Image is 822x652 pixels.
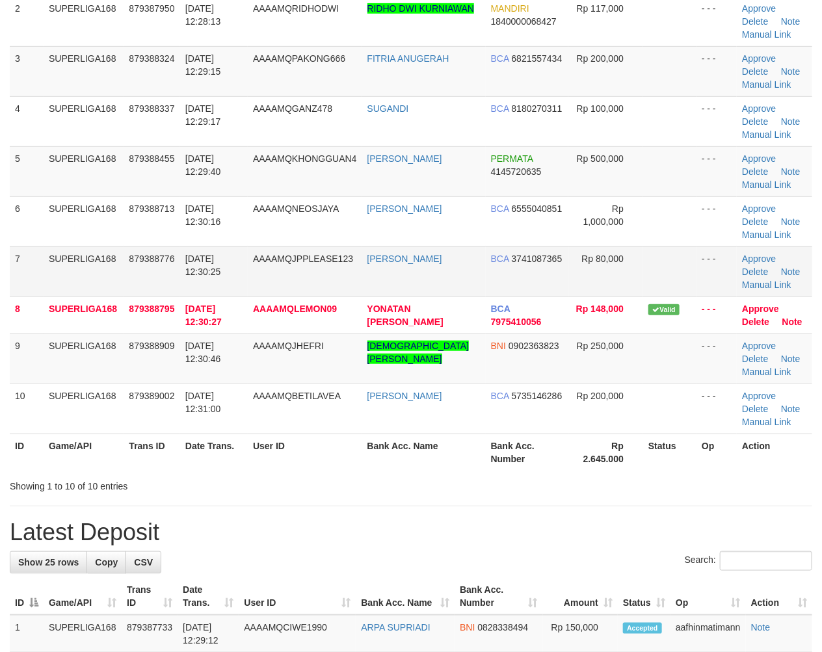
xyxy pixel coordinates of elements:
span: PERMATA [491,153,533,164]
td: 9 [10,333,44,384]
a: Approve [742,391,776,401]
span: Copy 0828338494 to clipboard [477,622,528,632]
a: Delete [742,16,768,27]
span: AAAAMQKHONGGUAN4 [253,153,356,164]
th: Action: activate to sort column ascending [746,578,812,615]
span: AAAAMQJHEFRI [253,341,324,351]
a: Note [781,66,801,77]
span: Rp 148,000 [576,304,624,314]
a: Show 25 rows [10,551,87,573]
span: Copy 6555040851 to clipboard [512,203,563,214]
span: 879388909 [129,341,174,351]
a: Delete [742,317,769,327]
span: AAAAMQNEOSJAYA [253,203,339,214]
span: [DATE] 12:30:46 [185,341,221,364]
span: [DATE] 12:30:27 [185,304,222,327]
span: Rp 200,000 [577,53,624,64]
span: AAAAMQPAKONG666 [253,53,345,64]
span: [DATE] 12:29:17 [185,103,221,127]
td: - - - [696,46,737,96]
span: BNI [460,622,475,632]
a: Note [781,354,801,364]
td: 10 [10,384,44,434]
span: Rp 250,000 [577,341,624,351]
th: Bank Acc. Name: activate to sort column ascending [356,578,455,615]
span: Rp 500,000 [577,153,624,164]
a: Delete [742,354,768,364]
td: - - - [696,246,737,296]
a: Manual Link [742,417,791,427]
a: Note [781,267,801,277]
label: Search: [685,551,812,571]
span: BCA [491,53,509,64]
span: 879388337 [129,103,174,114]
td: SUPERLIGA168 [44,46,124,96]
th: Status: activate to sort column ascending [618,578,670,615]
a: Note [782,317,802,327]
a: Delete [742,116,768,127]
span: AAAAMQLEMON09 [253,304,337,314]
td: - - - [696,96,737,146]
span: BCA [491,103,509,114]
span: 879388776 [129,254,174,264]
a: Note [781,166,801,177]
th: Op [696,434,737,471]
td: - - - [696,146,737,196]
span: [DATE] 12:29:40 [185,153,221,177]
a: Manual Link [742,229,791,240]
th: Status [643,434,696,471]
td: SUPERLIGA168 [44,384,124,434]
span: Rp 100,000 [577,103,624,114]
td: 7 [10,246,44,296]
span: Valid transaction [648,304,680,315]
td: - - - [696,196,737,246]
a: Delete [742,166,768,177]
a: Manual Link [742,129,791,140]
a: Approve [742,203,776,214]
a: [PERSON_NAME] [367,203,442,214]
span: Copy 7975410056 to clipboard [491,317,542,327]
th: User ID: activate to sort column ascending [239,578,356,615]
a: Note [781,16,801,27]
a: Approve [742,53,776,64]
span: Show 25 rows [18,557,79,567]
th: Rp 2.645.000 [568,434,644,471]
td: SUPERLIGA168 [44,96,124,146]
input: Search: [720,551,812,571]
div: Showing 1 to 10 of 10 entries [10,475,333,493]
span: BNI [491,341,506,351]
span: Copy 1840000068427 to clipboard [491,16,557,27]
th: Date Trans. [180,434,248,471]
a: ARPA SUPRIADI [361,622,430,632]
span: 879388713 [129,203,174,214]
span: Copy 3741087365 to clipboard [512,254,563,264]
td: - - - [696,296,737,333]
span: Copy 4145720635 to clipboard [491,166,542,177]
a: CSV [126,551,161,573]
a: [PERSON_NAME] [367,254,442,264]
span: CSV [134,557,153,567]
a: Copy [86,551,126,573]
td: SUPERLIGA168 [44,333,124,384]
a: Manual Link [742,367,791,377]
span: 879389002 [129,391,174,401]
td: 8 [10,296,44,333]
span: AAAAMQBETILAVEA [253,391,341,401]
span: Rp 80,000 [581,254,624,264]
th: Game/API: activate to sort column ascending [44,578,122,615]
span: Accepted [623,623,662,634]
span: Copy 6821557434 to clipboard [512,53,563,64]
th: Date Trans.: activate to sort column ascending [178,578,239,615]
th: User ID [248,434,362,471]
th: Amount: activate to sort column ascending [543,578,618,615]
span: 879388795 [129,304,174,314]
span: 879388455 [129,153,174,164]
th: Trans ID: activate to sort column ascending [122,578,178,615]
span: [DATE] 12:30:25 [185,254,221,277]
a: Delete [742,216,768,227]
a: Approve [742,153,776,164]
td: SUPERLIGA168 [44,146,124,196]
a: [DEMOGRAPHIC_DATA] [PERSON_NAME] [367,341,470,364]
a: Delete [742,66,768,77]
a: [PERSON_NAME] [367,153,442,164]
